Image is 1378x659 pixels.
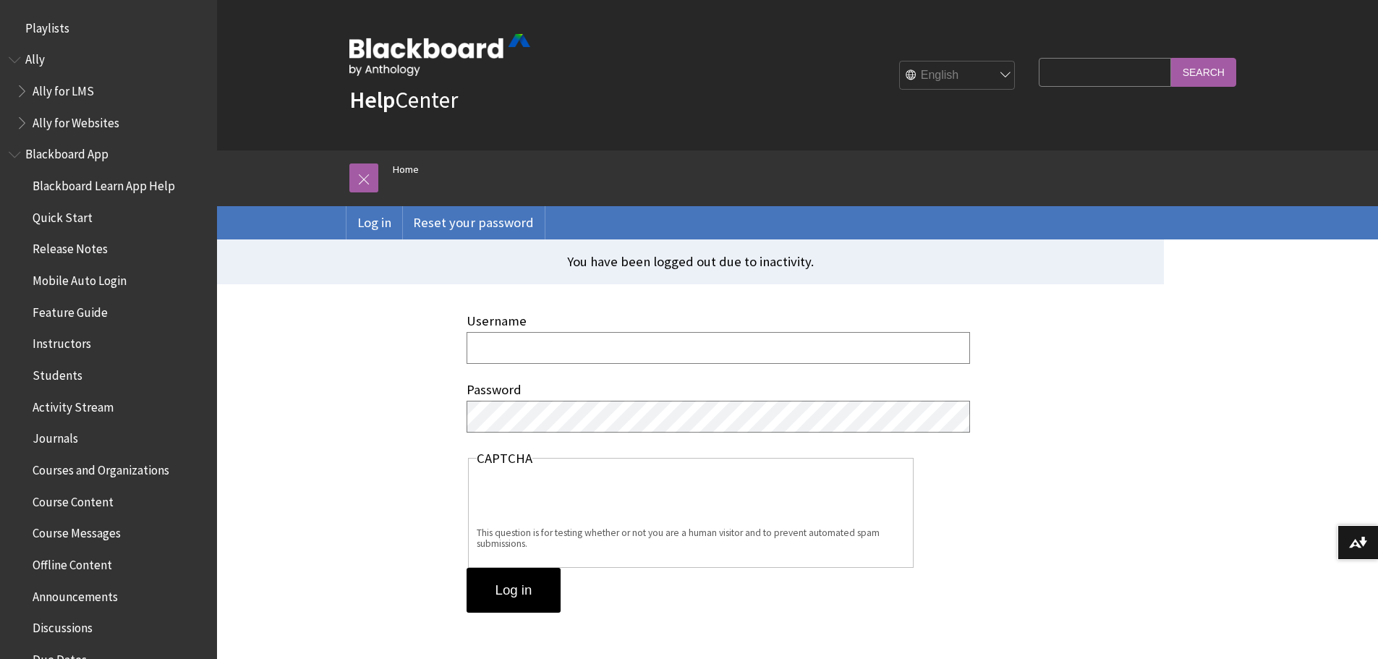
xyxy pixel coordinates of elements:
nav: Book outline for Anthology Ally Help [9,48,208,135]
span: Quick Start [33,205,93,225]
span: Announcements [33,584,118,604]
span: Activity Stream [33,395,114,414]
span: Feature Guide [33,300,108,320]
span: Ally [25,48,45,67]
img: Blackboard by Anthology [349,34,530,76]
nav: Book outline for Playlists [9,16,208,41]
label: Username [467,313,527,329]
span: Instructors [33,332,91,352]
div: Status message [217,239,1164,284]
span: Release Notes [33,237,108,257]
span: Students [33,363,82,383]
iframe: reCAPTCHA [477,471,697,527]
a: Reset your password [402,206,545,239]
span: Blackboard App [25,143,109,162]
span: Offline Content [33,553,112,572]
a: Home [393,161,419,179]
span: Blackboard Learn App Help [33,174,175,193]
span: Discussions [33,616,93,635]
span: Courses and Organizations [33,458,169,477]
select: Site Language Selector [900,61,1016,90]
legend: CAPTCHA [477,451,532,467]
a: Log in [346,206,402,239]
input: Search [1171,58,1236,86]
label: Password [467,381,522,398]
span: Journals [33,427,78,446]
span: Playlists [25,16,69,35]
span: Course Messages [33,522,121,541]
div: This question is for testing whether or not you are a human visitor and to prevent automated spam... [477,527,904,550]
span: Mobile Auto Login [33,268,127,288]
a: HelpCenter [349,85,458,114]
span: Ally for LMS [33,79,94,98]
strong: Help [349,85,395,114]
span: Course Content [33,490,114,509]
span: Ally for Websites [33,111,119,130]
input: Log in [467,568,561,613]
